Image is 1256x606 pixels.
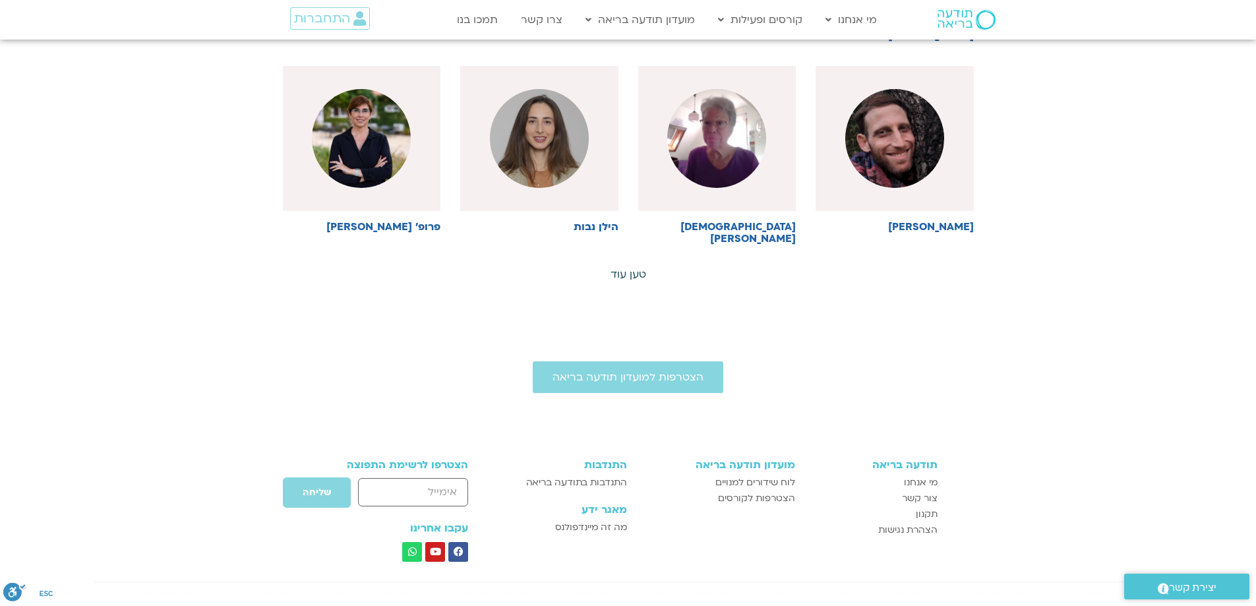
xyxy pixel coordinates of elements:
a: פרופ' [PERSON_NAME] [283,66,441,233]
span: מי אנחנו [904,475,938,491]
span: התנדבות בתודעה בריאה [526,475,627,491]
span: הצטרפות לקורסים [718,491,795,506]
span: מה זה מיינדפולנס [555,520,627,535]
h3: מאגר ידע [504,504,626,516]
span: הצהרת נגישות [878,522,938,538]
a: טען עוד [611,267,646,282]
h3: הצטרפו לרשימת התפוצה [319,459,469,471]
a: מי אנחנו [819,7,883,32]
a: צרו קשר [514,7,569,32]
img: %D7%94%D7%99%D7%9C%D7%9F-%D7%A0%D7%91%D7%95%D7%AA-%D7%A2%D7%9E%D7%95%D7%93-%D7%9E%D7%A8%D7%A6%D7%... [490,89,589,188]
h6: הילן נבות [460,221,618,233]
a: הילן נבות [460,66,618,233]
h6: [PERSON_NAME] [PERSON_NAME] [816,18,974,42]
span: לוח שידורים למנויים [715,475,795,491]
h3: עקבו אחרינו [319,522,469,534]
img: תודעה בריאה [938,10,996,30]
h6: פרופ' [PERSON_NAME] [283,221,441,233]
a: תקנון [808,506,938,522]
a: מי אנחנו [808,475,938,491]
h3: תודעה בריאה [808,459,938,471]
a: מה זה מיינדפולנס [504,520,626,535]
h3: התנדבות [504,459,626,471]
a: התנדבות בתודעה בריאה [504,475,626,491]
span: התחברות [294,11,350,26]
img: WhatsApp-Image-2025-03-05-at-10.27.06.jpeg [845,89,944,188]
a: הצטרפות למועדון תודעה בריאה [533,361,723,393]
h3: מועדון תודעה בריאה [640,459,795,471]
button: שליחה [282,477,351,508]
a: הצהרת נגישות [808,522,938,538]
a: קורסים ופעילות [711,7,809,32]
h6: [DEMOGRAPHIC_DATA][PERSON_NAME] [638,221,796,245]
img: %D7%93%D7%A8-%D7%A0%D7%90%D7%95%D7%94-%D7%9C%D7%95%D7%99%D7%98-%D7%91%D7%9F-%D7%A0%D7%95%D7%9F-%D... [312,89,411,188]
a: התחברות [290,7,370,30]
a: מועדון תודעה בריאה [579,7,702,32]
span: תקנון [916,506,938,522]
form: טופס חדש [319,477,469,515]
a: [DEMOGRAPHIC_DATA][PERSON_NAME] [638,66,796,245]
span: שליחה [303,487,331,498]
span: יצירת קשר [1169,579,1216,597]
a: [PERSON_NAME] [816,66,974,233]
input: אימייל [358,478,468,506]
a: צור קשר [808,491,938,506]
a: לוח שידורים למנויים [640,475,795,491]
span: הצטרפות למועדון תודעה בריאה [553,371,703,383]
img: %D7%99%D7%94%D7%95%D7%93%D7%99%D7%AA-%D7%9C%D7%95%D7%91%D7%9C.jpg [667,89,766,188]
a: תמכו בנו [450,7,504,32]
a: הצטרפות לקורסים [640,491,795,506]
a: יצירת קשר [1124,574,1249,599]
h6: [PERSON_NAME] [816,221,974,233]
span: צור קשר [902,491,938,506]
